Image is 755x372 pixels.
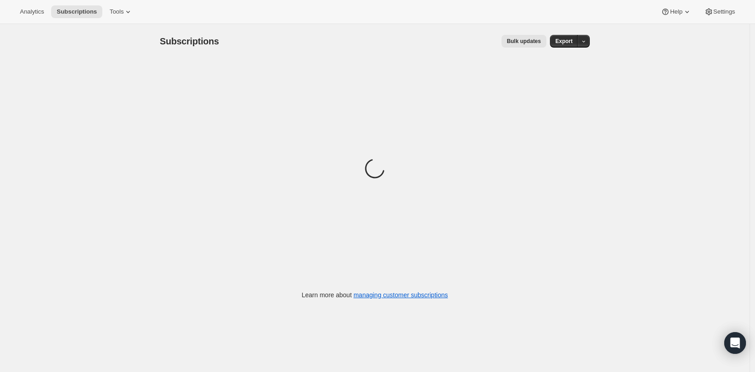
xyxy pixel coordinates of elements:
[160,36,219,46] span: Subscriptions
[550,35,578,48] button: Export
[20,8,44,15] span: Analytics
[354,291,448,299] a: managing customer subscriptions
[555,38,573,45] span: Export
[502,35,546,48] button: Bulk updates
[57,8,97,15] span: Subscriptions
[699,5,741,18] button: Settings
[104,5,138,18] button: Tools
[302,290,448,300] p: Learn more about
[655,5,697,18] button: Help
[110,8,124,15] span: Tools
[507,38,541,45] span: Bulk updates
[14,5,49,18] button: Analytics
[670,8,682,15] span: Help
[51,5,102,18] button: Subscriptions
[713,8,735,15] span: Settings
[724,332,746,354] div: Open Intercom Messenger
